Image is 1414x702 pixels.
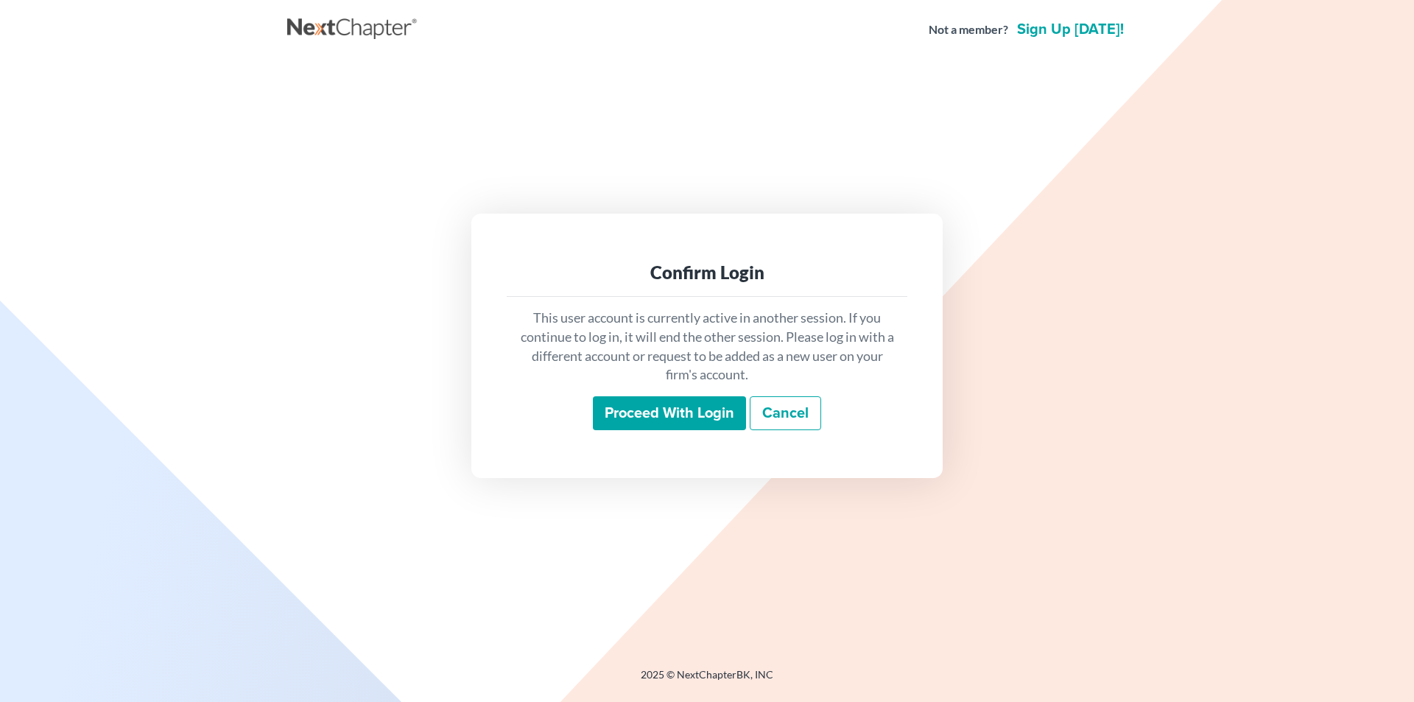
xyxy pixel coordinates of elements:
p: This user account is currently active in another session. If you continue to log in, it will end ... [518,309,896,385]
div: 2025 © NextChapterBK, INC [287,667,1127,694]
input: Proceed with login [593,396,746,430]
div: Confirm Login [518,261,896,284]
a: Sign up [DATE]! [1014,22,1127,37]
a: Cancel [750,396,821,430]
strong: Not a member? [929,21,1008,38]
